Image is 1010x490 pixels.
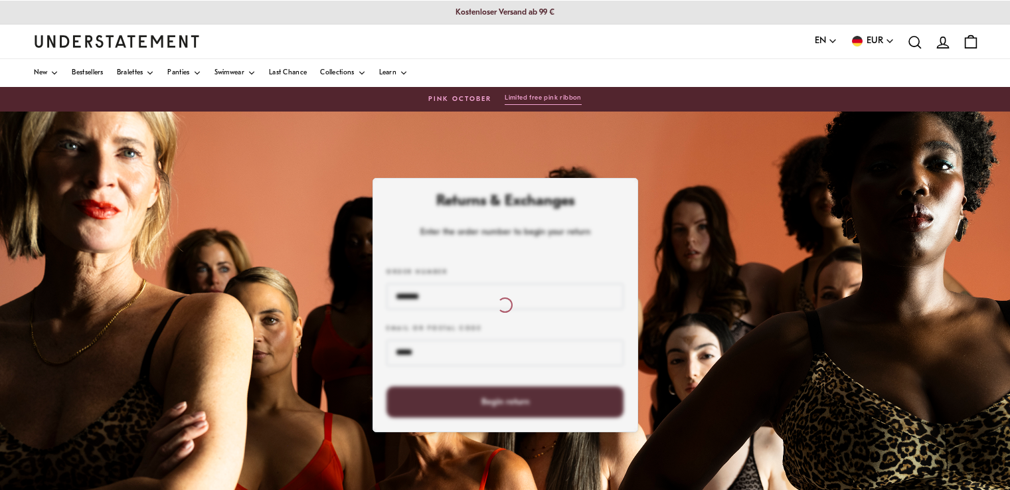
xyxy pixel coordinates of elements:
span: Last Chance [269,70,307,76]
span: PINK OCTOBER [428,94,491,105]
button: EN [815,34,837,48]
span: Bralettes [117,70,143,76]
button: Limited free pink ribbon [505,94,582,105]
span: Swimwear [214,70,244,76]
a: Learn [379,59,408,87]
span: Bestsellers [72,70,103,76]
a: New [34,59,59,87]
span: New [34,70,48,76]
a: Collections [320,59,365,87]
span: EUR [867,34,883,48]
a: Bralettes [117,59,155,87]
a: Swimwear [214,59,256,87]
button: EUR [851,34,894,48]
a: PINK OCTOBERLimited free pink ribbon [34,94,977,105]
span: Learn [379,70,397,76]
a: Bestsellers [72,59,103,87]
span: Collections [320,70,354,76]
a: Last Chance [269,59,307,87]
a: Understatement Homepage [34,35,200,47]
span: EN [815,34,826,48]
a: Panties [167,59,201,87]
span: Panties [167,70,189,76]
